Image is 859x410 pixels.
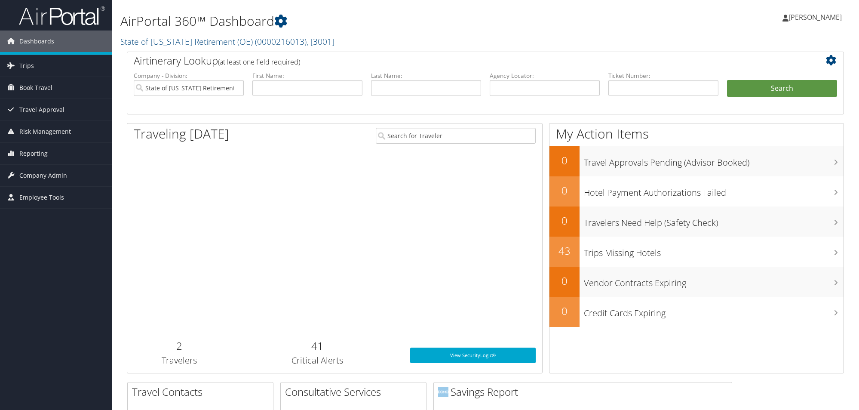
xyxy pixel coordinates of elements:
a: [PERSON_NAME] [782,4,850,30]
a: State of [US_STATE] Retirement (OE) [120,36,334,47]
label: Ticket Number: [608,71,718,80]
input: Search for Traveler [376,128,536,144]
a: 0Travel Approvals Pending (Advisor Booked) [549,146,844,176]
h2: Travel Contacts [132,385,273,399]
span: Travel Approval [19,99,64,120]
span: Book Travel [19,77,52,99]
span: Company Admin [19,165,67,186]
a: 0Travelers Need Help (Safety Check) [549,207,844,237]
h3: Hotel Payment Authorizations Failed [584,182,844,199]
h2: 0 [549,183,580,198]
h3: Critical Alerts [237,355,397,367]
h2: 0 [549,274,580,288]
h2: Consultative Services [285,385,426,399]
span: Risk Management [19,121,71,142]
a: 43Trips Missing Hotels [549,237,844,267]
h2: 43 [549,244,580,258]
label: First Name: [252,71,362,80]
span: Trips [19,55,34,77]
label: Company - Division: [134,71,244,80]
span: (at least one field required) [218,57,300,67]
h2: 0 [549,304,580,318]
h1: Traveling [DATE] [134,125,229,143]
img: airportal-logo.png [19,6,105,26]
span: ( 0000216013 ) [255,36,307,47]
h2: 2 [134,339,224,353]
h3: Travel Approvals Pending (Advisor Booked) [584,152,844,169]
label: Agency Locator: [490,71,600,80]
h3: Vendor Contracts Expiring [584,273,844,289]
h2: Airtinerary Lookup [134,53,777,68]
h2: 0 [549,213,580,228]
a: 0Hotel Payment Authorizations Failed [549,176,844,207]
span: Reporting [19,143,48,164]
img: domo-logo.png [438,387,448,397]
h2: 0 [549,153,580,168]
a: 0Vendor Contracts Expiring [549,267,844,297]
h3: Travelers Need Help (Safety Check) [584,213,844,229]
h3: Travelers [134,355,224,367]
h2: 41 [237,339,397,353]
button: Search [727,80,837,97]
h3: Trips Missing Hotels [584,243,844,259]
h2: Savings Report [438,385,732,399]
label: Last Name: [371,71,481,80]
h1: My Action Items [549,125,844,143]
a: View SecurityLogic® [410,348,536,363]
a: 0Credit Cards Expiring [549,297,844,327]
span: [PERSON_NAME] [788,12,842,22]
h3: Credit Cards Expiring [584,303,844,319]
span: Dashboards [19,31,54,52]
span: Employee Tools [19,187,64,208]
h1: AirPortal 360™ Dashboard [120,12,607,30]
span: , [ 3001 ] [307,36,334,47]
